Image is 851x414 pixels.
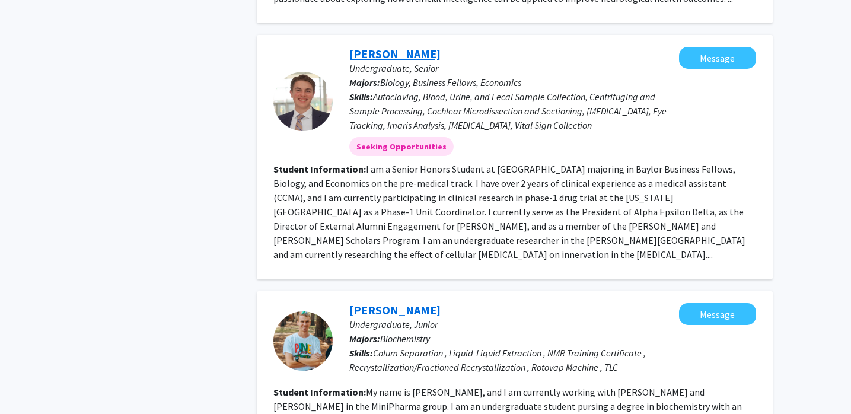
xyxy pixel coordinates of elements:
mat-chip: Seeking Opportunities [349,137,454,156]
b: Skills: [349,347,373,359]
b: Student Information: [273,163,366,175]
span: Autoclaving, Blood, Urine, and Fecal Sample Collection, Centrifuging and Sample Processing, Cochl... [349,91,670,131]
span: Colum Separation , Liquid-Liquid Extraction , NMR Training Certificate , Recrystallization/Fracti... [349,347,646,373]
span: Undergraduate, Junior [349,319,438,330]
a: [PERSON_NAME] [349,302,441,317]
button: Message Ian Stahl [679,47,756,69]
b: Majors: [349,333,380,345]
span: Undergraduate, Senior [349,62,438,74]
a: [PERSON_NAME] [349,46,441,61]
b: Skills: [349,91,373,103]
b: Student Information: [273,386,366,398]
span: Biology, Business Fellows, Economics [380,77,521,88]
fg-read-more: I am a Senior Honors Student at [GEOGRAPHIC_DATA] majoring in Baylor Business Fellows, Biology, a... [273,163,745,260]
b: Majors: [349,77,380,88]
iframe: Chat [9,361,50,405]
span: Biochemistry [380,333,430,345]
button: Message Caden Hendrix [679,303,756,325]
